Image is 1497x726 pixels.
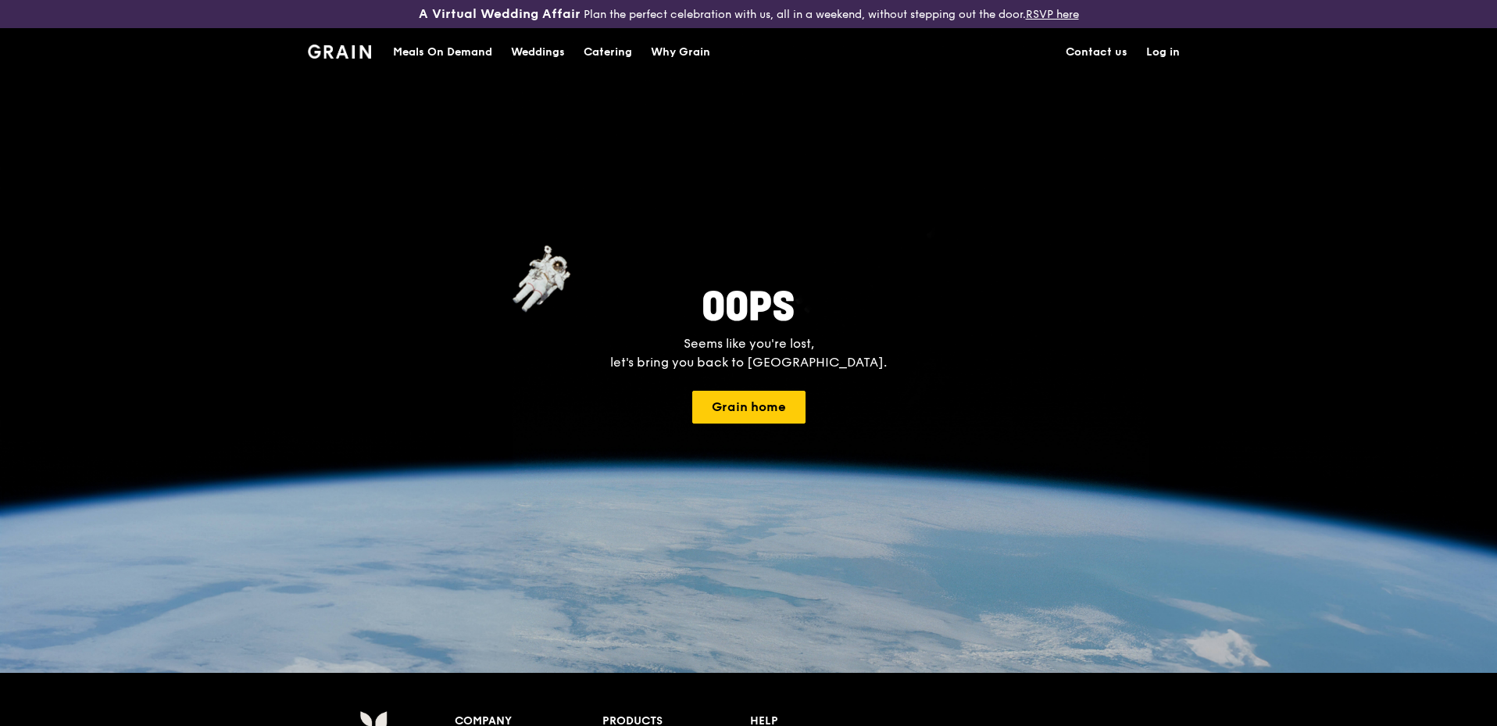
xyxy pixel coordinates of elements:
[502,29,574,76] a: Weddings
[692,391,806,424] button: Grain home
[641,29,720,76] a: Why Grain
[13,294,1484,322] h2: oops
[651,29,710,76] div: Why Grain
[308,27,371,74] a: GrainGrain
[511,29,565,76] div: Weddings
[13,334,1484,372] p: Seems like you're lost, let's bring you back to [GEOGRAPHIC_DATA].
[1056,29,1137,76] a: Contact us
[298,6,1199,22] div: Plan the perfect celebration with us, all in a weekend, without stepping out the door.
[308,45,371,59] img: Grain
[1137,29,1189,76] a: Log in
[584,29,632,76] div: Catering
[574,29,641,76] a: Catering
[393,29,492,76] div: Meals On Demand
[419,6,581,22] h3: A Virtual Wedding Affair
[1026,8,1079,21] a: RSVP here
